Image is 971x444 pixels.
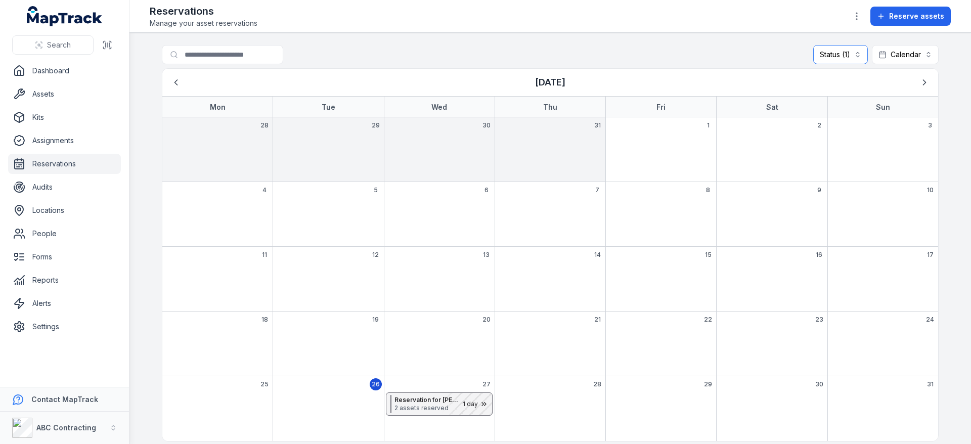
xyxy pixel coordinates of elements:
span: 10 [927,186,934,194]
span: 20 [482,316,491,324]
span: 9 [817,186,821,194]
a: Assignments [8,130,121,151]
span: 19 [372,316,379,324]
h2: Reservations [150,4,257,18]
strong: Mon [210,103,226,111]
span: 21 [594,316,601,324]
span: 24 [926,316,934,324]
span: 16 [816,251,822,259]
span: Manage your asset reservations [150,18,257,28]
span: 18 [261,316,268,324]
button: Search [12,35,94,55]
strong: Fri [656,103,666,111]
strong: ABC Contracting [36,423,96,432]
strong: Contact MapTrack [31,395,98,404]
strong: Thu [543,103,557,111]
a: Dashboard [8,61,121,81]
span: 1 [707,121,710,129]
span: 4 [262,186,267,194]
span: 11 [262,251,267,259]
span: 2 assets reserved [394,404,462,412]
span: 25 [260,380,269,388]
span: 30 [482,121,491,129]
a: Locations [8,200,121,220]
span: 8 [706,186,710,194]
button: Next [915,73,934,92]
span: 30 [815,380,823,388]
button: Reservation for [PERSON_NAME] at [PERSON_NAME] Servicing2 assets reserved1 day [386,392,493,416]
a: Alerts [8,293,121,314]
a: Forms [8,247,121,267]
span: 31 [927,380,934,388]
span: 31 [594,121,601,129]
a: Settings [8,317,121,337]
a: Reports [8,270,121,290]
strong: Tue [322,103,335,111]
h3: [DATE] [535,75,565,90]
span: 28 [593,380,601,388]
span: 26 [372,380,380,388]
span: 3 [928,121,932,129]
button: Previous [166,73,186,92]
span: 15 [705,251,712,259]
a: MapTrack [27,6,103,26]
span: 28 [260,121,269,129]
a: Audits [8,177,121,197]
span: 6 [484,186,489,194]
span: Search [47,40,71,50]
span: 29 [372,121,380,129]
span: 23 [815,316,823,324]
span: 7 [595,186,599,194]
button: Reserve assets [870,7,951,26]
a: Kits [8,107,121,127]
span: 5 [374,186,378,194]
div: August 2025 [162,69,938,441]
strong: Wed [431,103,447,111]
span: 17 [927,251,934,259]
button: Calendar [872,45,939,64]
strong: Sun [876,103,890,111]
strong: Sat [766,103,778,111]
span: 14 [594,251,601,259]
a: Assets [8,84,121,104]
a: Reservations [8,154,121,174]
span: 27 [482,380,491,388]
span: 22 [704,316,712,324]
strong: Reservation for [PERSON_NAME] at [PERSON_NAME] Servicing [394,396,462,404]
span: 29 [704,380,712,388]
span: 12 [372,251,379,259]
span: 2 [817,121,821,129]
span: Reserve assets [889,11,944,21]
span: 13 [483,251,490,259]
button: Status (1) [813,45,868,64]
a: People [8,224,121,244]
